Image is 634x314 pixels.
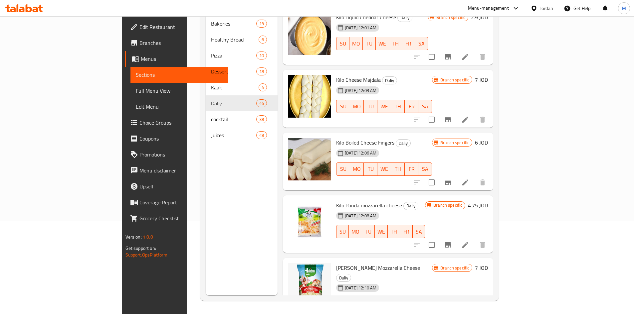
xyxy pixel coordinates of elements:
span: Juices [211,131,256,139]
span: Edit Menu [136,103,223,111]
button: MO [350,162,364,176]
span: SA [415,227,422,237]
span: SU [339,227,346,237]
div: Dessert18 [206,63,278,79]
button: TH [391,162,405,176]
button: WE [377,100,391,113]
a: Upsell [125,178,228,194]
a: Menu disclaimer [125,162,228,178]
button: WE [376,37,389,50]
span: Pizza [211,52,256,59]
div: Healthy Bread6 [206,32,278,48]
button: TH [389,37,402,50]
span: Kilo Panda mozzarella cheese [336,200,402,210]
div: Daliy [396,139,411,147]
a: Sections [130,67,228,83]
span: Daliy [382,77,397,84]
span: Healthy Bread [211,36,259,44]
span: M [622,5,626,12]
span: 19 [257,21,267,27]
span: Select to update [425,50,439,64]
div: Daliy [336,274,351,282]
span: MO [352,39,360,49]
span: SA [421,164,429,174]
span: FR [407,164,416,174]
span: FR [405,39,412,49]
button: FR [405,100,418,113]
div: Jordan [540,5,553,12]
a: Coverage Report [125,194,228,210]
span: Bakeries [211,20,256,28]
a: Full Menu View [130,83,228,99]
h6: 6 JOD [475,138,488,147]
button: Branch-specific-item [440,49,456,65]
span: TU [366,164,375,174]
div: items [256,99,267,107]
button: FR [405,162,418,176]
button: TU [363,37,376,50]
span: Select to update [425,113,439,127]
a: Choice Groups [125,115,228,131]
a: Coupons [125,131,228,147]
span: TH [394,102,402,111]
a: Edit Menu [130,99,228,115]
span: Kilo Liquid Cheddar Cheese [336,12,396,22]
span: TU [365,227,372,237]
span: [DATE] 12:06 AM [342,150,379,156]
nav: Menu sections [206,13,278,146]
button: WE [377,162,391,176]
div: items [259,36,267,44]
img: Kilo Panda mozzarella cheese [288,201,331,243]
div: Menu-management [468,4,509,12]
span: [DATE] 12:01 AM [342,25,379,31]
span: cocktail [211,115,256,123]
span: Sections [136,71,223,79]
button: TH [391,100,405,113]
span: Dessert [211,67,256,75]
div: items [256,67,267,75]
span: Edit Restaurant [139,23,223,31]
span: 38 [257,116,267,123]
button: TH [388,225,400,238]
button: delete [475,112,491,128]
div: Pizza10 [206,48,278,63]
div: Kaak [211,83,259,91]
button: delete [475,174,491,190]
button: TU [364,162,377,176]
a: Edit menu item [461,241,469,249]
span: WE [378,39,386,49]
span: WE [380,102,388,111]
a: Menus [125,51,228,67]
span: SU [339,164,347,174]
div: Daliy [211,99,256,107]
span: 1.0.0 [143,233,153,241]
span: Branch specific [434,14,468,21]
span: Branch specific [438,140,472,146]
button: SA [415,37,428,50]
span: Daliy [396,140,410,147]
h6: 7 JOD [475,263,488,272]
div: Daliy [382,76,397,84]
button: MO [349,37,363,50]
span: Branches [139,39,223,47]
a: Edit menu item [461,53,469,61]
div: Bakeries19 [206,16,278,32]
span: FR [407,102,416,111]
h6: 2.9 JOD [471,13,488,22]
div: Daliy [403,202,418,210]
button: SA [418,162,432,176]
span: Grocery Checklist [139,214,223,222]
span: Upsell [139,182,223,190]
span: Menus [141,55,223,63]
button: SU [336,225,349,238]
span: TH [394,164,402,174]
img: Kilo Boiled Cheese Fingers [288,138,331,180]
span: MO [351,227,359,237]
button: Branch-specific-item [440,174,456,190]
div: items [259,83,267,91]
span: Choice Groups [139,119,223,127]
h6: 4.75 JOD [468,201,488,210]
button: SU [336,100,350,113]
